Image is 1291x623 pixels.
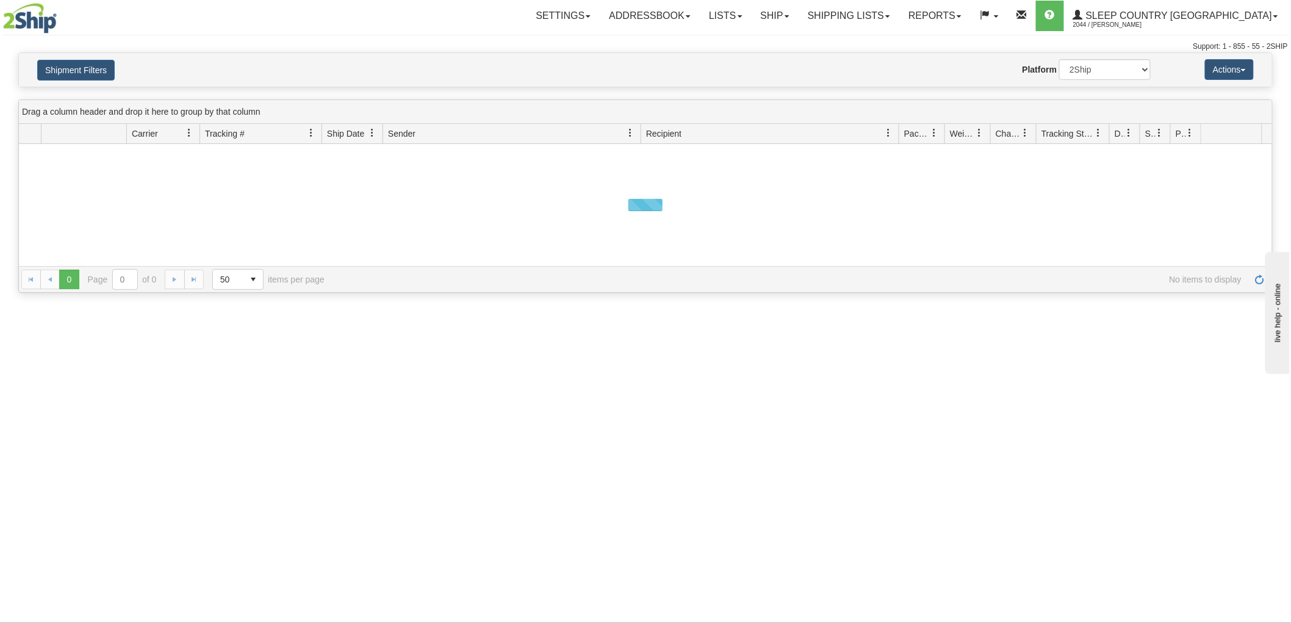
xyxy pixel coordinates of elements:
a: Ship [752,1,799,31]
a: Settings [527,1,600,31]
a: Weight filter column settings [969,123,990,143]
span: Weight [950,128,976,140]
span: Page of 0 [88,269,157,290]
a: Reports [899,1,971,31]
span: Shipment Issues [1145,128,1156,140]
img: logo2044.jpg [3,3,57,34]
button: Actions [1205,59,1254,80]
span: Page 0 [59,270,79,289]
span: Delivery Status [1115,128,1125,140]
a: Pickup Status filter column settings [1180,123,1201,143]
a: Delivery Status filter column settings [1119,123,1140,143]
span: Ship Date [327,128,364,140]
div: live help - online [9,10,113,20]
span: Page sizes drop down [212,269,264,290]
a: Tracking # filter column settings [301,123,322,143]
span: select [243,270,263,289]
span: No items to display [342,275,1242,284]
div: Support: 1 - 855 - 55 - 2SHIP [3,41,1288,52]
span: Tracking # [205,128,245,140]
span: Charge [996,128,1021,140]
a: Sleep Country [GEOGRAPHIC_DATA] 2044 / [PERSON_NAME] [1064,1,1287,31]
a: Ship Date filter column settings [362,123,383,143]
span: Sender [388,128,415,140]
label: Platform [1023,63,1057,76]
a: Charge filter column settings [1015,123,1036,143]
span: items per page [212,269,325,290]
a: Addressbook [600,1,700,31]
a: Carrier filter column settings [179,123,200,143]
a: Tracking Status filter column settings [1088,123,1109,143]
a: Recipient filter column settings [878,123,899,143]
iframe: chat widget [1263,249,1290,373]
a: Packages filter column settings [924,123,944,143]
a: Sender filter column settings [620,123,641,143]
div: grid grouping header [19,100,1272,124]
button: Shipment Filters [37,60,115,81]
span: Packages [904,128,930,140]
span: Tracking Status [1041,128,1095,140]
span: 2044 / [PERSON_NAME] [1073,19,1165,31]
span: Sleep Country [GEOGRAPHIC_DATA] [1083,10,1272,21]
span: Recipient [646,128,681,140]
a: Lists [700,1,751,31]
span: 50 [220,273,236,286]
a: Shipping lists [799,1,899,31]
span: Carrier [132,128,158,140]
a: Refresh [1250,270,1270,289]
a: Shipment Issues filter column settings [1149,123,1170,143]
span: Pickup Status [1176,128,1186,140]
